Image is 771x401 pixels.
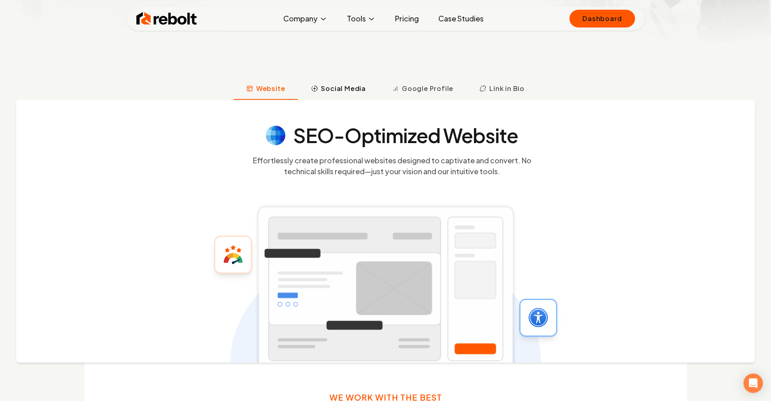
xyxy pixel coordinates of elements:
[293,126,518,145] h4: SEO-Optimized Website
[489,84,525,93] span: Link in Bio
[321,84,366,93] span: Social Media
[340,11,382,27] button: Tools
[743,374,763,393] div: Open Intercom Messenger
[256,84,285,93] span: Website
[432,11,490,27] a: Case Studies
[298,79,379,100] button: Social Media
[277,11,334,27] button: Company
[379,79,466,100] button: Google Profile
[402,84,453,93] span: Google Profile
[569,10,635,27] a: Dashboard
[466,79,537,100] button: Link in Bio
[389,11,425,27] a: Pricing
[234,79,298,100] button: Website
[136,11,197,27] img: Rebolt Logo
